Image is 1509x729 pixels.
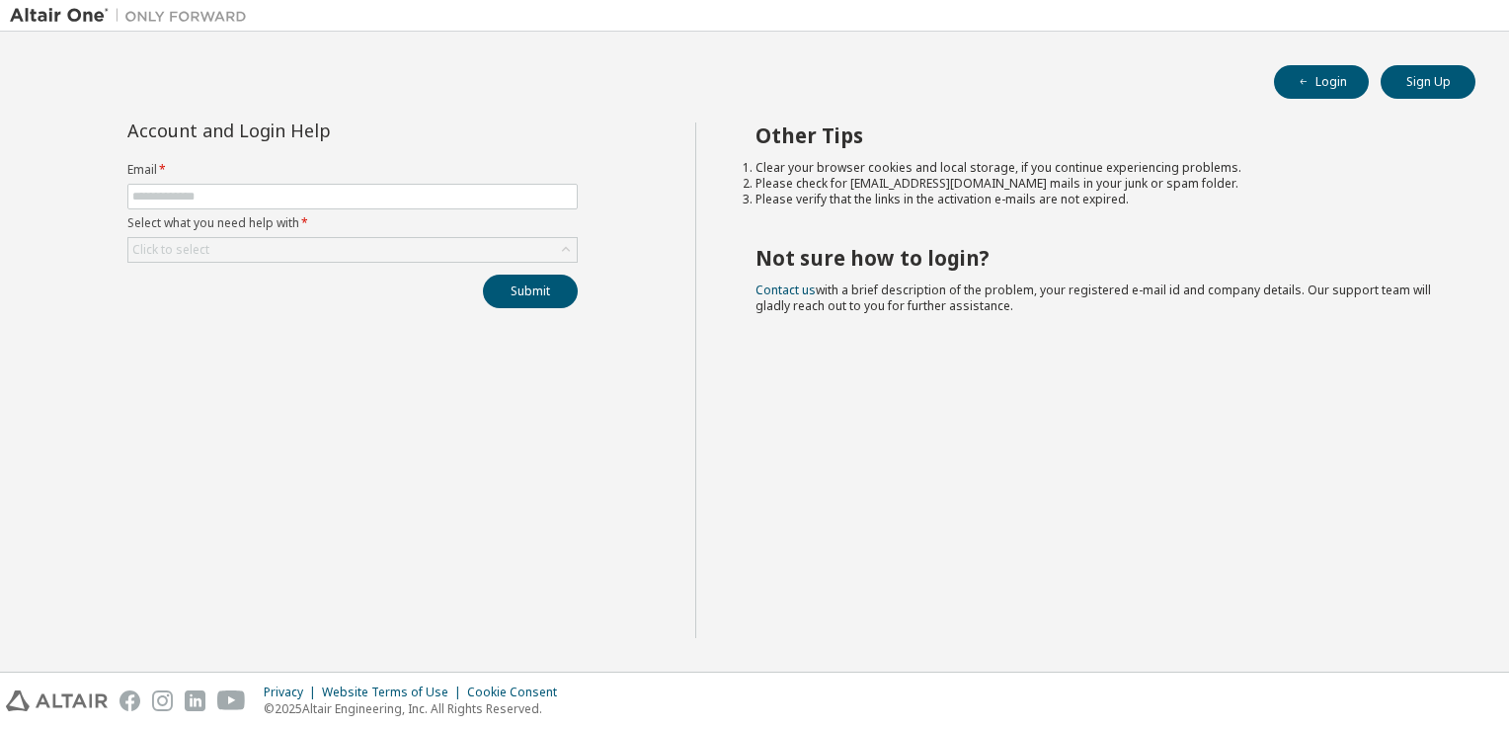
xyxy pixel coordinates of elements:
div: Cookie Consent [467,685,569,700]
li: Please verify that the links in the activation e-mails are not expired. [755,192,1441,207]
li: Clear your browser cookies and local storage, if you continue experiencing problems. [755,160,1441,176]
img: instagram.svg [152,690,173,711]
img: linkedin.svg [185,690,205,711]
label: Select what you need help with [127,215,578,231]
span: with a brief description of the problem, your registered e-mail id and company details. Our suppo... [755,282,1431,314]
a: Contact us [755,282,816,298]
li: Please check for [EMAIL_ADDRESS][DOMAIN_NAME] mails in your junk or spam folder. [755,176,1441,192]
button: Login [1274,65,1369,99]
img: Altair One [10,6,257,26]
img: facebook.svg [119,690,140,711]
h2: Not sure how to login? [755,245,1441,271]
img: youtube.svg [217,690,246,711]
label: Email [127,162,578,178]
div: Account and Login Help [127,122,488,138]
button: Sign Up [1381,65,1475,99]
div: Click to select [132,242,209,258]
h2: Other Tips [755,122,1441,148]
div: Privacy [264,685,322,700]
img: altair_logo.svg [6,690,108,711]
div: Click to select [128,238,577,262]
button: Submit [483,275,578,308]
div: Website Terms of Use [322,685,467,700]
p: © 2025 Altair Engineering, Inc. All Rights Reserved. [264,700,569,717]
